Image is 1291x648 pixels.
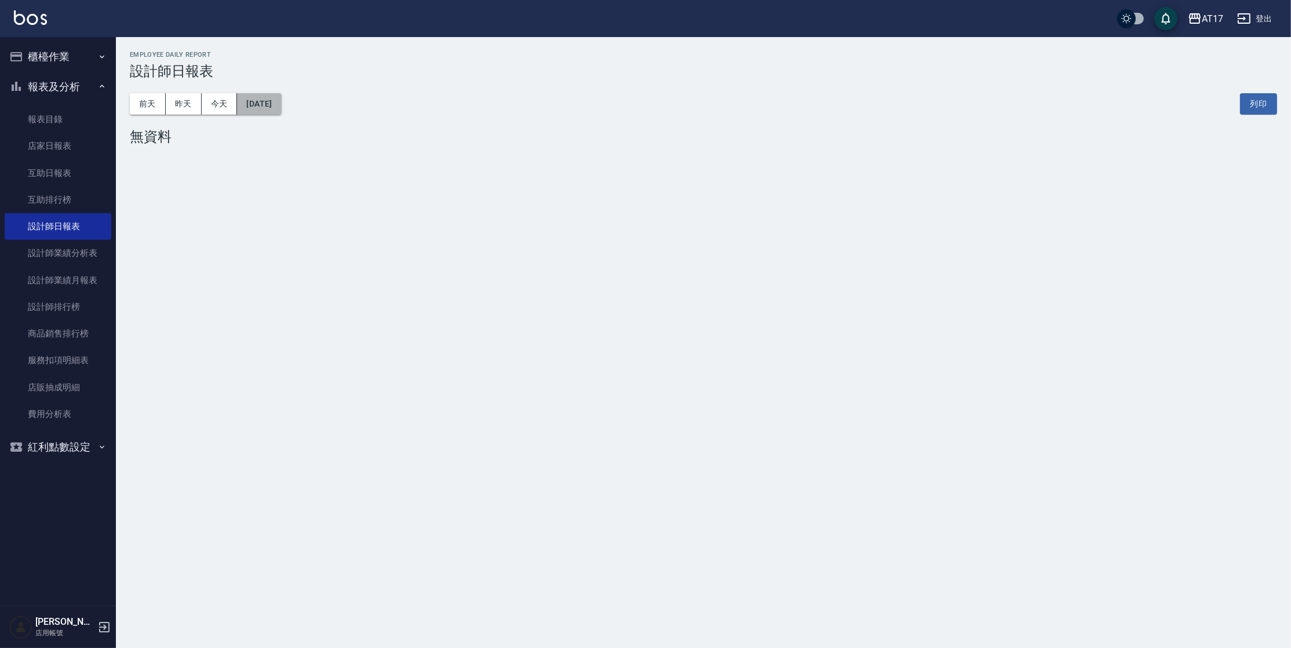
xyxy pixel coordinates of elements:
button: 今天 [202,93,238,115]
a: 互助日報表 [5,160,111,186]
div: AT17 [1202,12,1223,26]
button: AT17 [1183,7,1228,31]
a: 設計師業績月報表 [5,267,111,294]
p: 店用帳號 [35,628,94,638]
h5: [PERSON_NAME] [35,616,94,628]
a: 費用分析表 [5,401,111,427]
a: 報表目錄 [5,106,111,133]
img: Logo [14,10,47,25]
button: 紅利點數設定 [5,432,111,462]
a: 互助排行榜 [5,186,111,213]
button: save [1154,7,1177,30]
a: 設計師排行榜 [5,294,111,320]
button: 前天 [130,93,166,115]
a: 商品銷售排行榜 [5,320,111,347]
h3: 設計師日報表 [130,63,1277,79]
a: 服務扣項明細表 [5,347,111,374]
h2: Employee Daily Report [130,51,1277,58]
a: 設計師業績分析表 [5,240,111,266]
button: 櫃檯作業 [5,42,111,72]
a: 店家日報表 [5,133,111,159]
button: [DATE] [237,93,281,115]
button: 昨天 [166,93,202,115]
button: 登出 [1232,8,1277,30]
a: 設計師日報表 [5,213,111,240]
img: Person [9,616,32,639]
div: 無資料 [130,129,1277,145]
button: 列印 [1240,93,1277,115]
button: 報表及分析 [5,72,111,102]
a: 店販抽成明細 [5,374,111,401]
